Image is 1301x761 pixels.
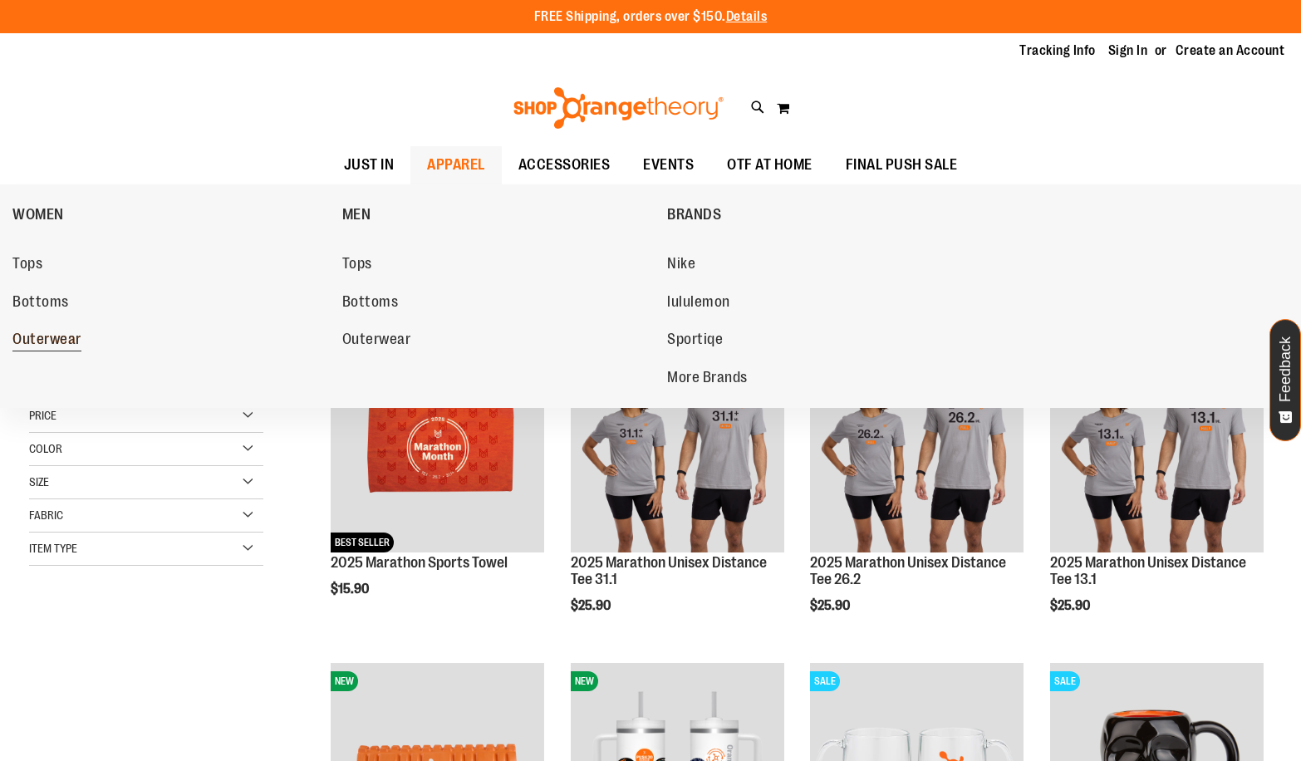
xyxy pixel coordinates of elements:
[342,255,372,276] span: Tops
[1050,339,1264,552] img: 2025 Marathon Unisex Distance Tee 13.1
[331,671,358,691] span: NEW
[829,146,975,184] a: FINAL PUSH SALE
[331,554,508,571] a: 2025 Marathon Sports Towel
[667,255,695,276] span: Nike
[511,87,726,129] img: Shop Orangetheory
[342,331,411,351] span: Outerwear
[29,409,56,422] span: Price
[571,671,598,691] span: NEW
[1108,42,1148,60] a: Sign In
[1050,554,1246,587] a: 2025 Marathon Unisex Distance Tee 13.1
[626,146,710,184] a: EVENTS
[643,146,694,184] span: EVENTS
[1269,319,1301,441] button: Feedback - Show survey
[12,193,334,236] a: WOMEN
[810,339,1024,552] img: 2025 Marathon Unisex Distance Tee 26.2
[562,331,793,655] div: product
[667,206,721,227] span: BRANDS
[1050,598,1092,613] span: $25.90
[810,598,852,613] span: $25.90
[322,331,552,639] div: product
[29,442,62,455] span: Color
[810,339,1024,555] a: 2025 Marathon Unisex Distance Tee 26.2NEW
[29,508,63,522] span: Fabric
[342,206,371,227] span: MEN
[571,554,767,587] a: 2025 Marathon Unisex Distance Tee 31.1
[502,146,627,184] a: ACCESSORIES
[29,475,49,489] span: Size
[427,146,485,184] span: APPAREL
[571,339,784,555] a: 2025 Marathon Unisex Distance Tee 31.1NEW
[1050,339,1264,555] a: 2025 Marathon Unisex Distance Tee 13.1NEW
[12,331,81,351] span: Outerwear
[12,206,64,227] span: WOMEN
[331,533,394,552] span: BEST SELLER
[1278,336,1294,402] span: Feedback
[12,325,326,355] a: Outerwear
[667,293,730,314] span: lululemon
[802,331,1032,655] div: product
[1050,671,1080,691] span: SALE
[571,339,784,552] img: 2025 Marathon Unisex Distance Tee 31.1
[810,554,1006,587] a: 2025 Marathon Unisex Distance Tee 26.2
[667,193,989,236] a: BRANDS
[534,7,768,27] p: FREE Shipping, orders over $150.
[667,369,748,390] span: More Brands
[12,293,69,314] span: Bottoms
[727,146,813,184] span: OTF AT HOME
[331,339,544,555] a: 2025 Marathon Sports TowelNEWBEST SELLER
[12,249,326,279] a: Tops
[12,255,42,276] span: Tops
[1176,42,1285,60] a: Create an Account
[331,582,371,597] span: $15.90
[344,146,395,184] span: JUST IN
[29,542,77,555] span: Item Type
[327,146,411,184] a: JUST IN
[342,193,660,236] a: MEN
[667,331,723,351] span: Sportiqe
[710,146,829,184] a: OTF AT HOME
[810,671,840,691] span: SALE
[571,598,613,613] span: $25.90
[1019,42,1096,60] a: Tracking Info
[1042,331,1272,655] div: product
[518,146,611,184] span: ACCESSORIES
[410,146,502,184] a: APPAREL
[726,9,768,24] a: Details
[342,293,399,314] span: Bottoms
[846,146,958,184] span: FINAL PUSH SALE
[331,339,544,552] img: 2025 Marathon Sports Towel
[12,287,326,317] a: Bottoms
